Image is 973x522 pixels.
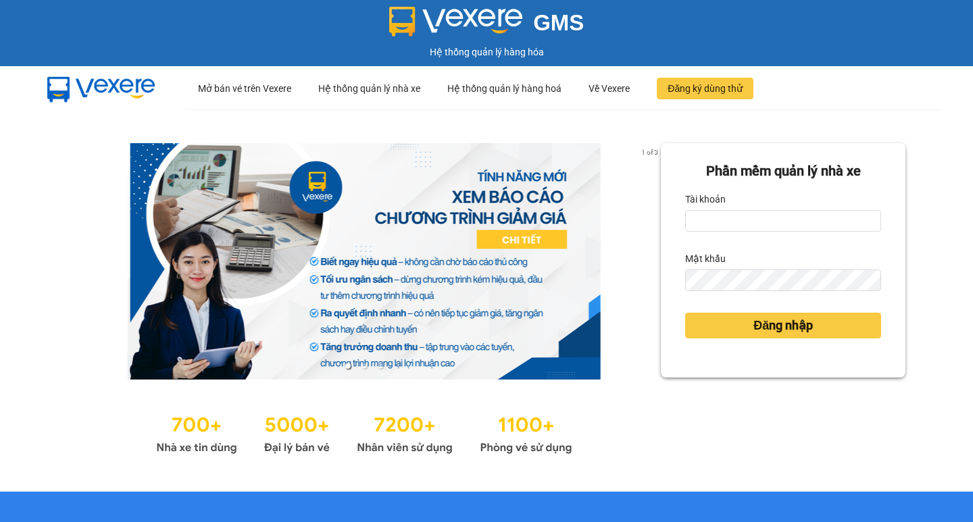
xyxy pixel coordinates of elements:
button: Đăng nhập [685,313,881,338]
a: GMS [389,20,584,31]
div: Hệ thống quản lý hàng hoá [447,67,562,110]
img: mbUUG5Q.png [34,66,169,111]
span: Đăng nhập [753,316,813,335]
li: slide item 1 [345,363,351,369]
input: Tài khoản [685,210,881,232]
div: Phần mềm quản lý nhà xe [685,161,881,182]
p: 1 of 3 [637,143,661,161]
button: previous slide / item [68,143,86,380]
img: Statistics.png [156,407,572,458]
li: slide item 3 [378,363,383,369]
div: Về Vexere [589,67,630,110]
div: Hệ thống quản lý nhà xe [318,67,420,110]
li: slide item 2 [361,363,367,369]
label: Mật khẩu [685,248,726,269]
span: GMS [533,10,584,35]
img: logo 2 [389,7,523,36]
div: Mở bán vé trên Vexere [198,67,291,110]
input: Mật khẩu [685,269,881,291]
button: next slide / item [642,143,661,380]
div: Hệ thống quản lý hàng hóa [3,45,970,59]
span: Đăng ký dùng thử [668,81,743,96]
label: Tài khoản [685,188,726,210]
button: Đăng ký dùng thử [657,78,753,99]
